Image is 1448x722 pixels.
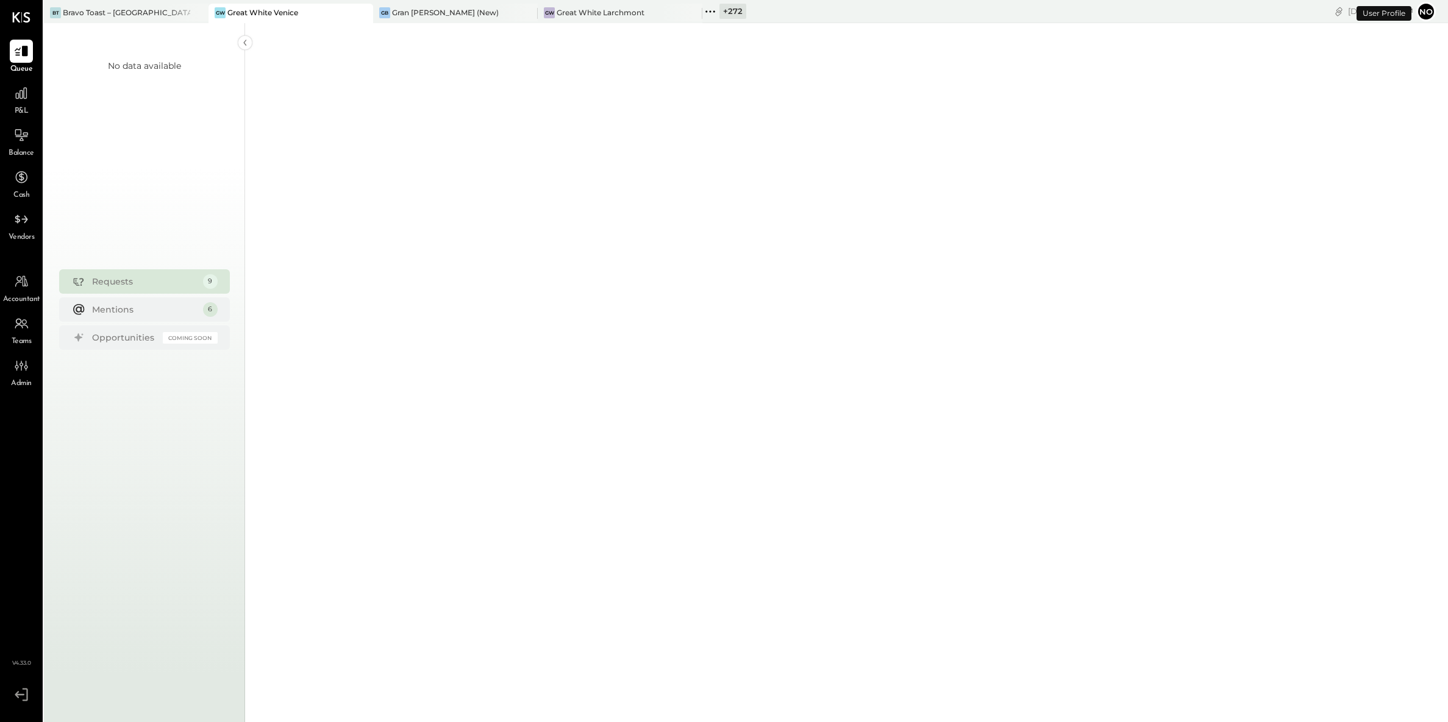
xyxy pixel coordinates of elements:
span: Balance [9,148,34,159]
a: Admin [1,354,42,389]
div: Coming Soon [163,332,218,344]
a: Vendors [1,208,42,243]
div: Requests [92,275,197,288]
a: P&L [1,82,42,117]
div: [DATE] [1348,5,1413,17]
span: Queue [10,64,33,75]
a: Accountant [1,270,42,305]
span: Admin [11,378,32,389]
a: Teams [1,312,42,347]
a: Balance [1,124,42,159]
div: GW [215,7,226,18]
div: GW [544,7,555,18]
span: Accountant [3,294,40,305]
span: Teams [12,336,32,347]
button: No [1416,2,1436,21]
span: Vendors [9,232,35,243]
div: GB [379,7,390,18]
div: + 272 [719,4,746,19]
div: Great White Larchmont [557,7,644,18]
div: 6 [203,302,218,317]
div: 9 [203,274,218,289]
div: Bravo Toast – [GEOGRAPHIC_DATA] [63,7,190,18]
div: copy link [1333,5,1345,18]
div: User Profile [1357,6,1411,21]
div: No data available [108,60,181,72]
div: Opportunities [92,331,157,344]
span: Cash [13,190,29,201]
a: Cash [1,166,42,201]
div: Gran [PERSON_NAME] (New) [392,7,499,18]
a: Queue [1,40,42,75]
div: BT [50,7,61,18]
div: Mentions [92,303,197,316]
span: P&L [15,106,29,117]
div: Great White Venice [227,7,298,18]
